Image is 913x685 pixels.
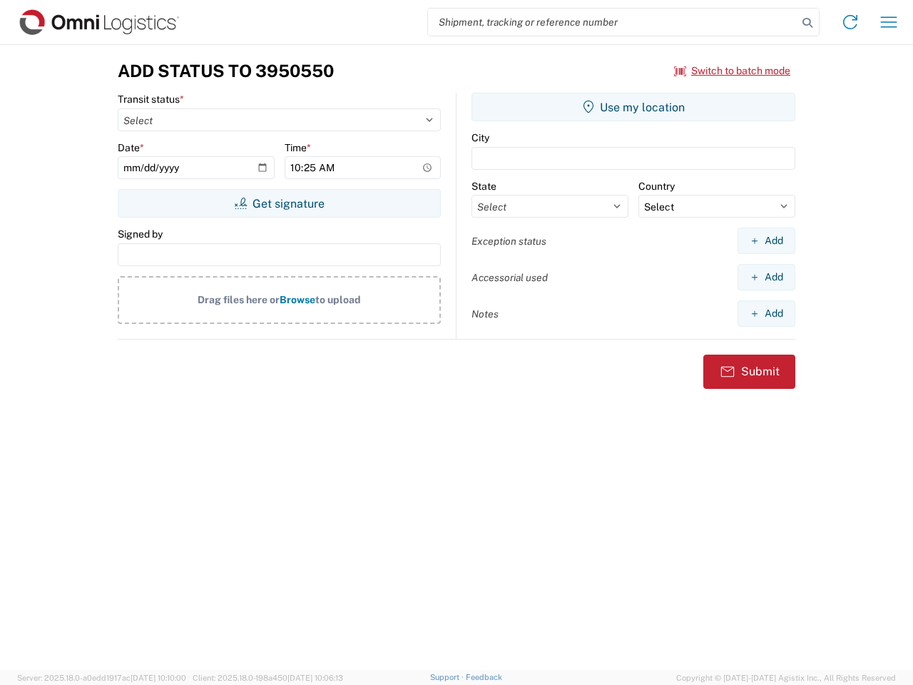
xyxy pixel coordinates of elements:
[471,308,499,320] label: Notes
[676,671,896,684] span: Copyright © [DATE]-[DATE] Agistix Inc., All Rights Reserved
[315,294,361,305] span: to upload
[131,674,186,682] span: [DATE] 10:10:00
[738,228,795,254] button: Add
[674,59,790,83] button: Switch to batch mode
[466,673,502,681] a: Feedback
[118,93,184,106] label: Transit status
[471,180,496,193] label: State
[428,9,797,36] input: Shipment, tracking or reference number
[198,294,280,305] span: Drag files here or
[287,674,343,682] span: [DATE] 10:06:13
[285,141,311,154] label: Time
[118,228,163,240] label: Signed by
[638,180,675,193] label: Country
[280,294,315,305] span: Browse
[430,673,466,681] a: Support
[471,271,548,284] label: Accessorial used
[471,235,546,248] label: Exception status
[118,189,441,218] button: Get signature
[471,131,489,144] label: City
[738,264,795,290] button: Add
[738,300,795,327] button: Add
[703,355,795,389] button: Submit
[118,141,144,154] label: Date
[118,61,334,81] h3: Add Status to 3950550
[471,93,795,121] button: Use my location
[17,674,186,682] span: Server: 2025.18.0-a0edd1917ac
[193,674,343,682] span: Client: 2025.18.0-198a450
